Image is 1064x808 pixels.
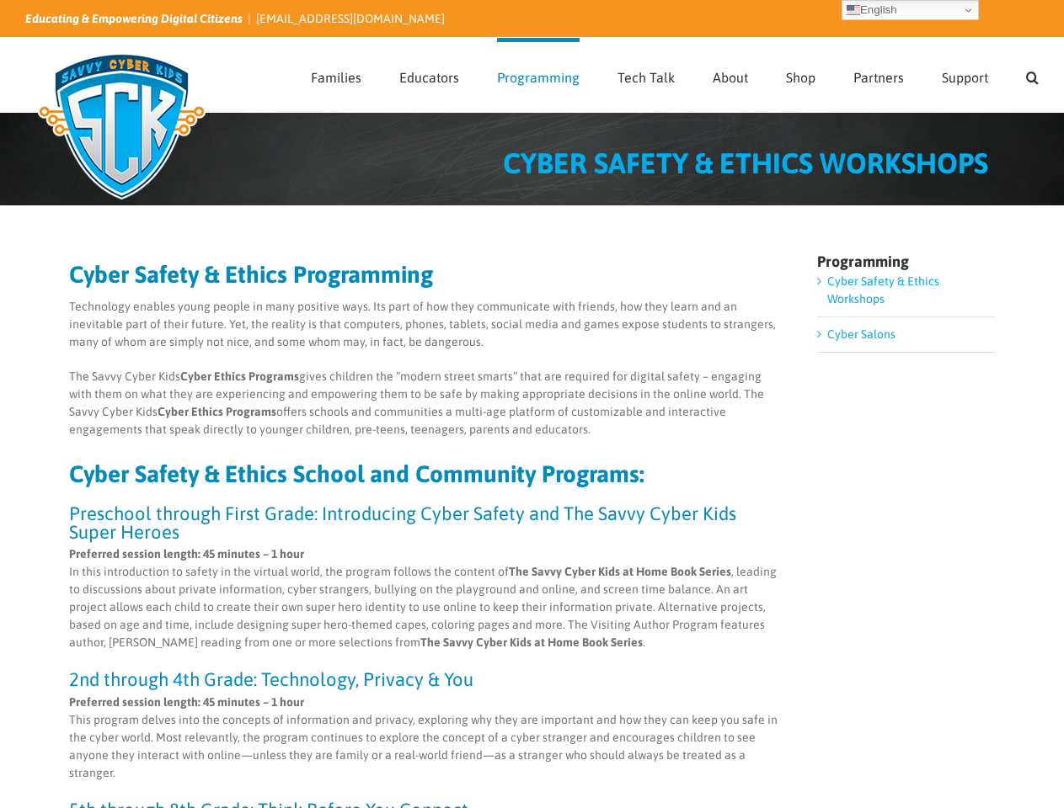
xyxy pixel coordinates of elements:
[817,254,995,269] h4: Programming
[827,274,939,306] a: Cyber Safety & Ethics Workshops
[509,565,731,578] strong: The Savvy Cyber Kids at Home Book Series
[69,547,304,561] strong: Preferred session length: 45 minutes – 1 hour
[69,263,781,286] h2: Cyber Safety & Ethics Programming
[25,12,243,25] i: Educating & Empowering Digital Citizens
[69,670,781,688] h3: 2nd through 4th Grade: Technology, Privacy & You
[256,12,445,25] a: [EMAIL_ADDRESS][DOMAIN_NAME]
[69,460,644,487] strong: Cyber Safety & Ethics School and Community Programs:
[618,38,675,112] a: Tech Talk
[399,38,459,112] a: Educators
[1026,38,1039,112] a: Search
[69,694,781,782] p: This program delves into the concepts of information and privacy, exploring why they are importan...
[847,3,860,17] img: en
[713,38,748,112] a: About
[503,146,988,179] span: CYBER SAFETY & ETHICS WORKSHOPS
[713,71,748,84] span: About
[311,71,361,84] span: Families
[69,298,781,351] p: Technology enables young people in many positive ways. Its part of how they communicate with frie...
[827,327,896,341] a: Cyber Salons
[69,368,781,439] p: The Savvy Cyber Kids gives children the “modern street smarts” that are required for digital safe...
[942,38,988,112] a: Support
[786,71,815,84] span: Shop
[618,71,675,84] span: Tech Talk
[853,38,904,112] a: Partners
[786,38,815,112] a: Shop
[158,405,276,418] strong: Cyber Ethics Programs
[497,38,580,112] a: Programming
[25,42,218,210] img: Savvy Cyber Kids Logo
[311,38,361,112] a: Families
[853,71,904,84] span: Partners
[69,504,781,541] h3: Preschool through First Grade: Introducing Cyber Safety and The Savvy Cyber Kids Super Heroes
[69,695,304,709] strong: Preferred session length: 45 minutes – 1 hour
[497,71,580,84] span: Programming
[69,545,781,651] p: In this introduction to safety in the virtual world, the program follows the content of , leading...
[180,369,299,383] strong: Cyber Ethics Programs
[311,38,1039,112] nav: Main Menu
[420,635,643,649] strong: The Savvy Cyber Kids at Home Book Series
[399,71,459,84] span: Educators
[942,71,988,84] span: Support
